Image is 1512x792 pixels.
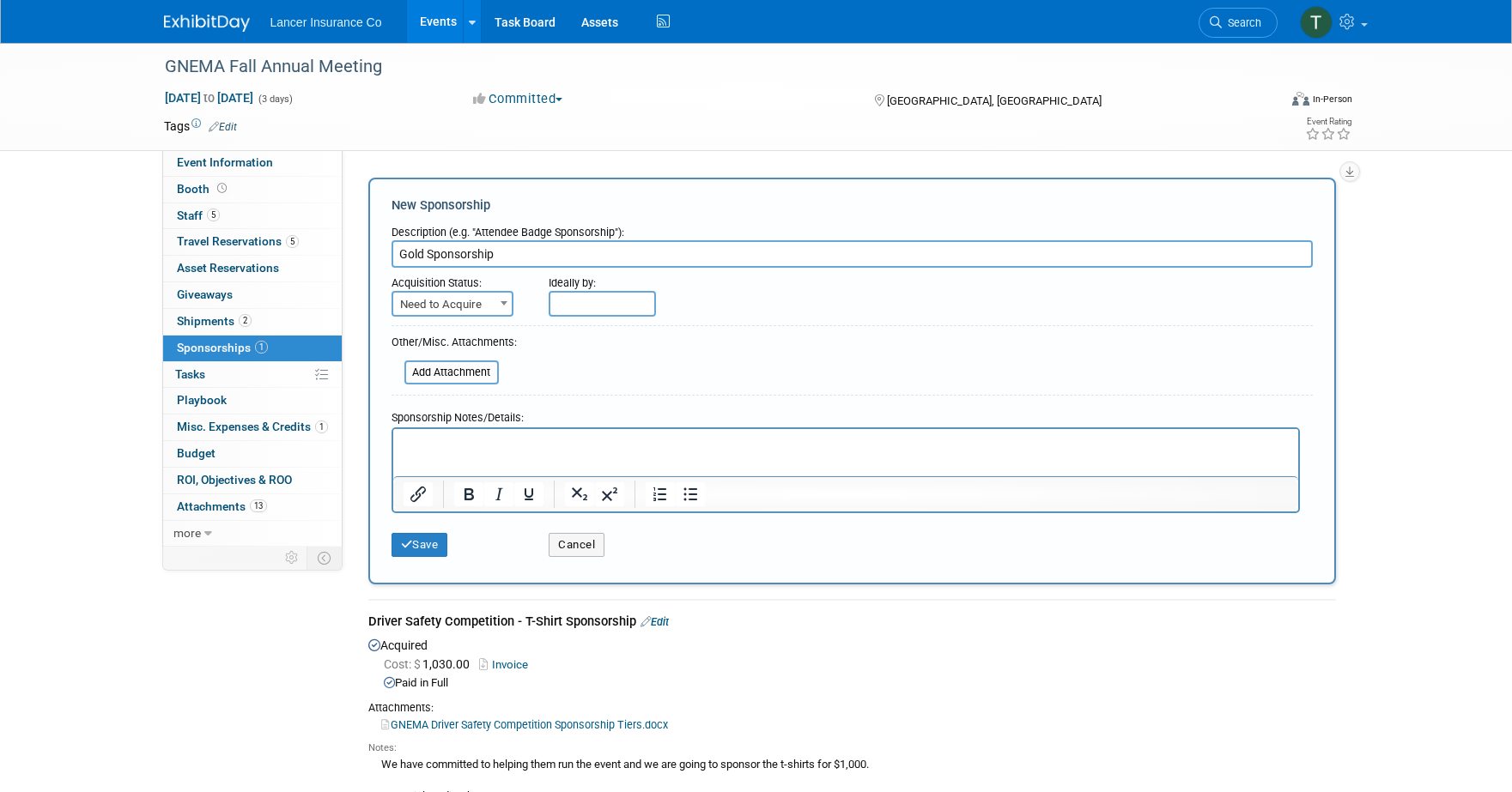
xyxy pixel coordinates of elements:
span: Cost: $ [384,657,422,671]
span: Tasks [175,367,205,381]
span: Attachments [177,499,267,513]
span: Booth [177,182,230,196]
a: Giveaways [163,282,342,308]
span: Giveaways [177,287,233,301]
a: Search [1199,8,1278,38]
iframe: Rich Text Area [393,429,1298,476]
a: Sponsorships1 [163,336,342,361]
span: Shipments [177,314,252,328]
button: Subscript [565,482,594,506]
button: Bullet list [676,482,705,506]
span: 1 [315,420,328,433]
button: Save [392,533,448,557]
span: Booth not reserved yet [214,182,230,195]
span: Budget [177,446,216,460]
div: Description (e.g. "Attendee Badge Sponsorship"): [392,217,1313,240]
span: Need to Acquire [393,293,512,317]
a: Asset Reservations [163,256,342,281]
td: Toggle Event Tabs [307,547,342,569]
a: Event Information [163,150,342,176]
div: Paid in Full [384,675,1336,692]
div: Acquisition Status: [392,268,524,291]
div: Other/Misc. Attachments: [392,335,517,354]
div: New Sponsorship [392,196,1313,215]
span: Playbook [177,393,227,407]
a: Misc. Expenses & Credits1 [163,414,342,440]
span: Staff [177,209,220,222]
a: ROI, Objectives & ROO [163,468,342,493]
a: more [163,521,342,547]
div: Ideally by: [549,268,1233,291]
span: (3 days) [257,94,293,105]
a: Attachments13 [163,494,342,520]
button: Insert/edit link [404,482,433,506]
a: Shipments2 [163,309,342,335]
span: Sponsorships [177,341,268,354]
div: Driver Safety Competition - T-Shirt Sponsorship [368,613,1336,634]
a: Staff5 [163,203,342,229]
span: Event Information [177,155,273,169]
button: Numbered list [646,482,675,506]
span: Asset Reservations [177,261,279,275]
button: Bold [454,482,483,506]
button: Italic [484,482,513,506]
div: Event Rating [1305,118,1351,126]
span: 13 [250,499,267,512]
span: 1,030.00 [384,657,477,671]
a: Edit [641,615,669,628]
a: Travel Reservations5 [163,229,342,255]
span: ROI, Objectives & ROO [177,473,292,487]
img: Format-Inperson.png [1292,92,1309,106]
span: [DATE] [DATE] [164,90,254,106]
span: 5 [286,235,299,248]
a: Budget [163,441,342,467]
span: Need to Acquire [392,291,513,317]
span: Lancer Insurance Co [270,15,382,29]
span: Travel Reservations [177,234,299,248]
a: Edit [209,121,237,133]
span: more [173,526,201,540]
span: to [201,91,217,105]
span: 2 [239,314,252,327]
img: Terrence Forrest [1300,6,1333,39]
div: GNEMA Fall Annual Meeting [159,51,1252,82]
a: Booth [163,177,342,203]
div: In-Person [1312,93,1352,106]
td: Tags [164,118,237,135]
a: Playbook [163,388,342,414]
td: Personalize Event Tab Strip [277,547,307,569]
span: Misc. Expenses & Credits [177,420,328,433]
button: Cancel [549,533,604,557]
a: Tasks [163,362,342,388]
div: Notes: [368,741,1336,755]
button: Superscript [595,482,624,506]
span: 1 [255,341,268,354]
button: Committed [467,90,569,108]
span: 5 [207,209,220,221]
div: Event Format [1176,89,1353,115]
span: Search [1222,16,1261,29]
a: GNEMA Driver Safety Competition Sponsorship Tiers.docx [381,718,668,731]
div: Sponsorship Notes/Details: [392,402,1300,427]
img: ExhibitDay [164,15,250,32]
button: Underline [514,482,543,506]
a: Invoice [479,658,535,671]
div: Attachments: [368,700,1336,716]
span: [GEOGRAPHIC_DATA], [GEOGRAPHIC_DATA] [887,94,1102,107]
